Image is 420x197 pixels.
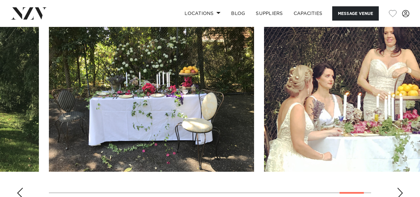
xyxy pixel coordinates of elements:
img: nzv-logo.png [11,7,47,19]
a: BLOG [226,6,250,21]
a: SUPPLIERS [250,6,288,21]
swiper-slide: 19 / 20 [49,21,254,172]
a: Locations [179,6,226,21]
button: Message Venue [332,6,379,21]
a: Capacities [288,6,328,21]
